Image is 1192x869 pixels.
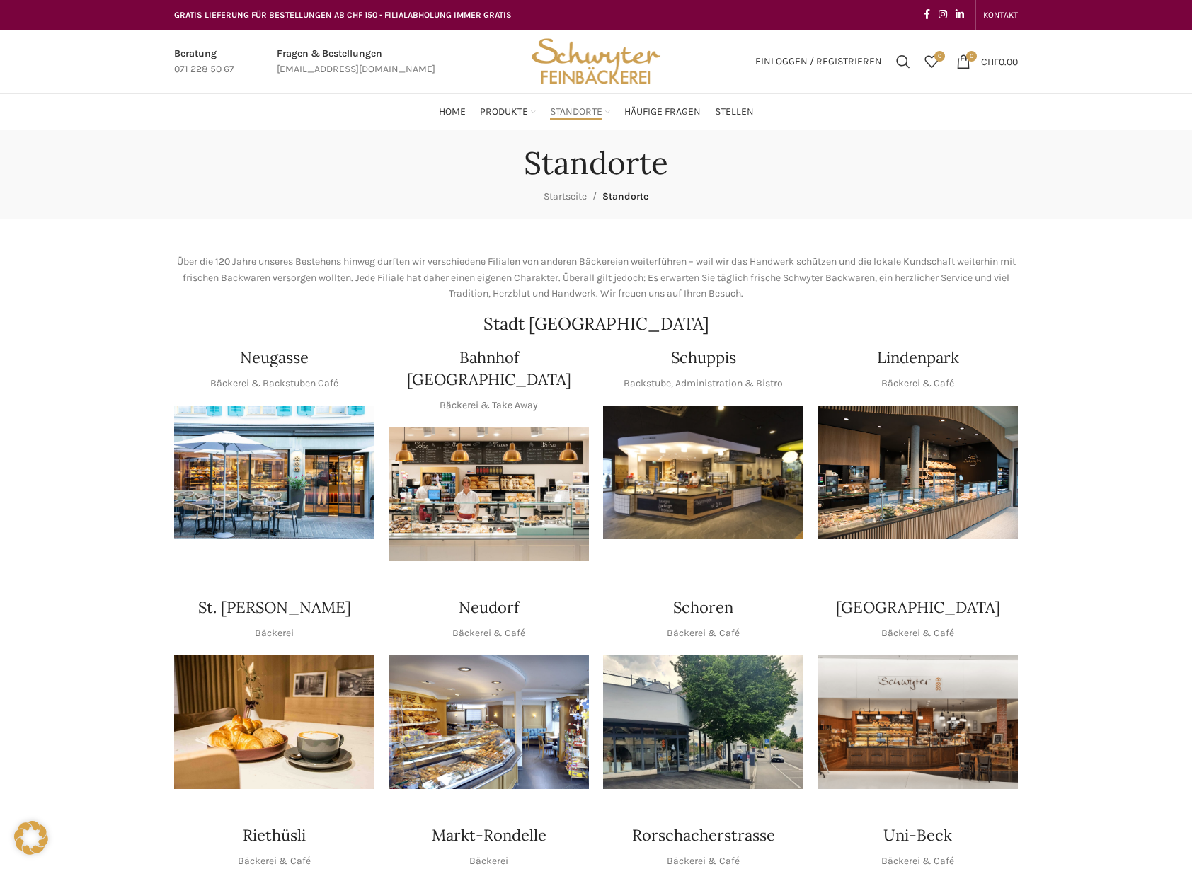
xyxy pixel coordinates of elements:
div: 1 / 1 [603,655,803,789]
a: Startseite [544,190,587,202]
h4: Bahnhof [GEOGRAPHIC_DATA] [389,347,589,391]
h4: Neugasse [240,347,309,369]
span: GRATIS LIEFERUNG FÜR BESTELLUNGEN AB CHF 150 - FILIALABHOLUNG IMMER GRATIS [174,10,512,20]
h4: Schoren [673,597,733,618]
a: Infobox link [277,46,435,78]
a: Home [439,98,466,126]
img: schwyter-23 [174,655,374,789]
a: 0 CHF0.00 [949,47,1025,76]
img: 0842cc03-b884-43c1-a0c9-0889ef9087d6 copy [603,655,803,789]
img: 017-e1571925257345 [818,406,1018,540]
h2: Stadt [GEOGRAPHIC_DATA] [174,316,1018,333]
h4: Neudorf [459,597,519,618]
p: Bäckerei [255,626,294,641]
a: 0 [917,47,946,76]
a: KONTAKT [983,1,1018,29]
h4: St. [PERSON_NAME] [198,597,351,618]
span: Stellen [715,105,754,119]
a: Einloggen / Registrieren [748,47,889,76]
span: CHF [981,55,999,67]
div: 1 / 1 [174,655,374,789]
h4: Riethüsli [243,824,306,846]
p: Bäckerei & Café [452,626,525,641]
div: Meine Wunschliste [917,47,946,76]
p: Bäckerei & Café [881,853,954,869]
img: Neudorf_1 [389,655,589,789]
a: Instagram social link [934,5,951,25]
p: Bäckerei & Café [667,853,740,869]
p: Über die 120 Jahre unseres Bestehens hinweg durften wir verschiedene Filialen von anderen Bäckere... [174,254,1018,301]
a: Site logo [527,54,665,67]
p: Bäckerei & Café [881,376,954,391]
div: 1 / 1 [389,655,589,789]
bdi: 0.00 [981,55,1018,67]
span: Häufige Fragen [624,105,701,119]
p: Bäckerei & Café [238,853,311,869]
span: Home [439,105,466,119]
p: Bäckerei & Backstuben Café [210,376,338,391]
img: Schwyter-1800x900 [818,655,1018,789]
h4: Schuppis [671,347,736,369]
h4: [GEOGRAPHIC_DATA] [836,597,1000,618]
h4: Lindenpark [877,347,959,369]
span: Standorte [602,190,648,202]
a: Häufige Fragen [624,98,701,126]
a: Linkedin social link [951,5,968,25]
a: Produkte [480,98,536,126]
span: 0 [966,51,977,62]
a: Suchen [889,47,917,76]
p: Backstube, Administration & Bistro [624,376,783,391]
div: Secondary navigation [976,1,1025,29]
h4: Uni-Beck [883,824,952,846]
p: Bäckerei & Café [881,626,954,641]
span: Produkte [480,105,528,119]
div: 1 / 1 [389,427,589,561]
p: Bäckerei [469,853,508,869]
h4: Markt-Rondelle [432,824,546,846]
a: Facebook social link [919,5,934,25]
div: 1 / 1 [174,406,374,540]
h4: Rorschacherstrasse [632,824,775,846]
span: 0 [934,51,945,62]
p: Bäckerei & Café [667,626,740,641]
span: Einloggen / Registrieren [755,57,882,67]
a: Standorte [550,98,610,126]
h1: Standorte [524,144,668,182]
a: Infobox link [174,46,234,78]
img: Neugasse [174,406,374,540]
img: 150130-Schwyter-013 [603,406,803,540]
div: 1 / 1 [818,406,1018,540]
span: KONTAKT [983,10,1018,20]
div: 1 / 1 [603,406,803,540]
div: Main navigation [167,98,1025,126]
p: Bäckerei & Take Away [440,398,538,413]
img: Bahnhof St. Gallen [389,427,589,561]
div: 1 / 1 [818,655,1018,789]
img: Bäckerei Schwyter [527,30,665,93]
a: Stellen [715,98,754,126]
span: Standorte [550,105,602,119]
